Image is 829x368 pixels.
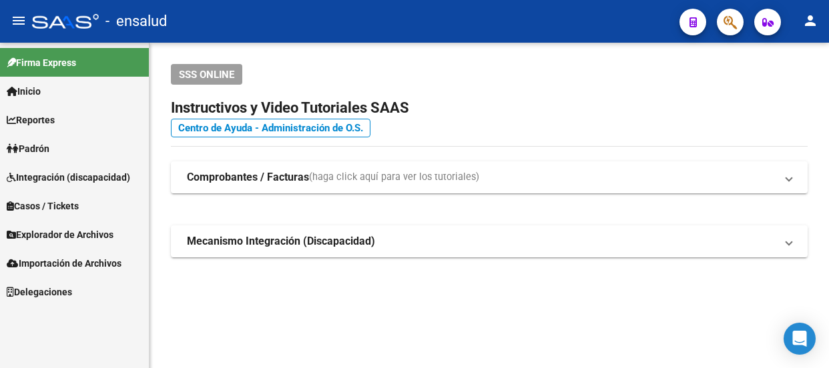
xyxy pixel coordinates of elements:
span: - ensalud [105,7,167,36]
mat-icon: menu [11,13,27,29]
span: (haga click aquí para ver los tutoriales) [309,170,479,185]
mat-expansion-panel-header: Comprobantes / Facturas(haga click aquí para ver los tutoriales) [171,161,808,193]
span: Padrón [7,141,49,156]
mat-icon: person [802,13,818,29]
span: Inicio [7,84,41,99]
button: SSS ONLINE [171,64,242,85]
strong: Comprobantes / Facturas [187,170,309,185]
span: Reportes [7,113,55,127]
span: Firma Express [7,55,76,70]
span: Casos / Tickets [7,199,79,213]
h2: Instructivos y Video Tutoriales SAAS [171,95,808,121]
span: Integración (discapacidad) [7,170,130,185]
strong: Mecanismo Integración (Discapacidad) [187,234,375,249]
mat-expansion-panel-header: Mecanismo Integración (Discapacidad) [171,225,808,257]
div: Open Intercom Messenger [784,323,816,355]
span: SSS ONLINE [179,69,234,81]
span: Delegaciones [7,285,72,299]
a: Centro de Ayuda - Administración de O.S. [171,119,370,137]
span: Explorador de Archivos [7,227,113,242]
span: Importación de Archivos [7,256,121,271]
